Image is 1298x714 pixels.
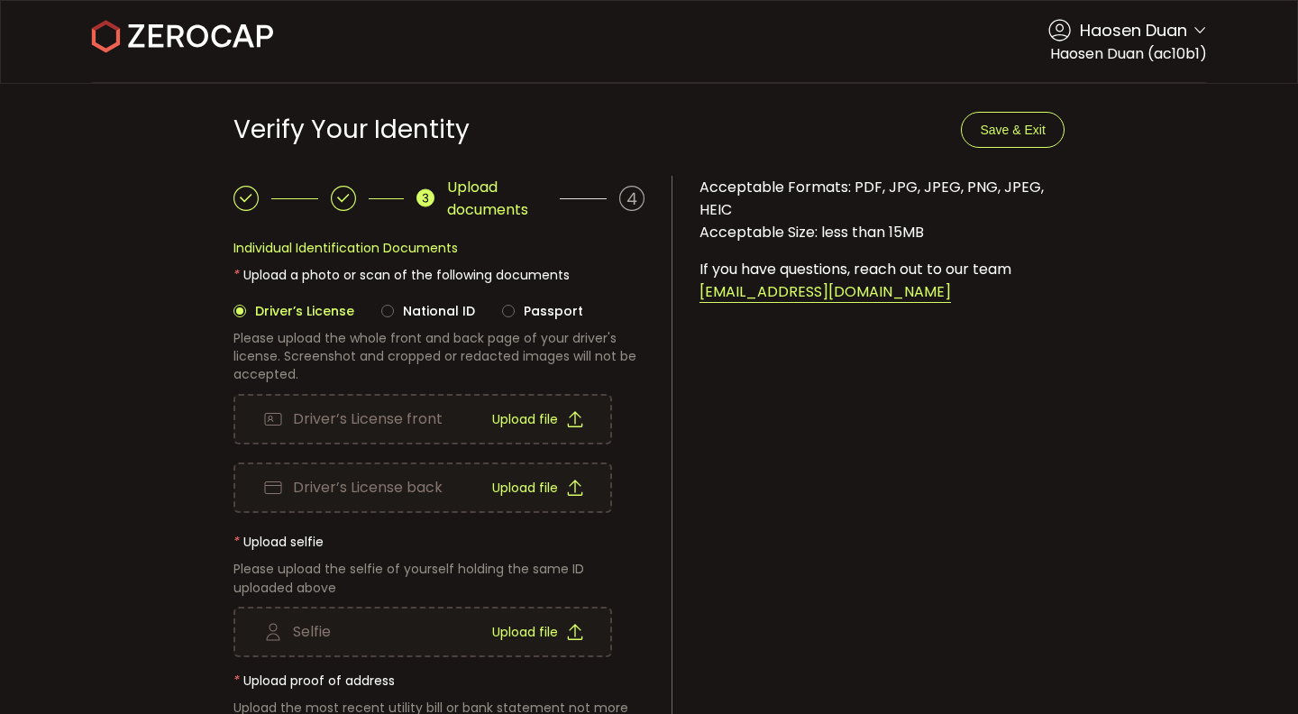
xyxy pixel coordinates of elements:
[515,302,583,320] span: Passport
[293,625,331,639] span: Selfie
[1080,18,1187,42] span: Haosen Duan
[293,412,443,426] span: Driver’s License front
[961,112,1064,148] button: Save & Exit
[492,626,558,638] span: Upload file
[394,302,475,320] span: National ID
[447,176,547,221] span: Upload documents
[233,329,636,383] span: Please upload the whole front and back page of your driver's license. Screenshot and cropped or r...
[699,281,951,303] span: [EMAIL_ADDRESS][DOMAIN_NAME]
[246,302,354,320] span: Driver’s License
[1083,519,1298,714] iframe: Chat Widget
[699,222,924,243] span: Acceptable Size: less than 15MB
[293,481,443,495] span: Driver’s License back
[699,259,1011,279] span: If you have questions, reach out to our team
[492,413,558,426] span: Upload file
[233,239,458,257] span: Individual Identification Documents
[980,123,1045,137] span: Save & Exit
[492,481,558,494] span: Upload file
[233,112,470,147] span: Verify Your Identity
[699,177,1044,220] span: Acceptable Formats: PDF, JPG, JPEG, PNG, JPEG, HEIC
[1050,43,1207,64] span: Haosen Duan (ac10b1)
